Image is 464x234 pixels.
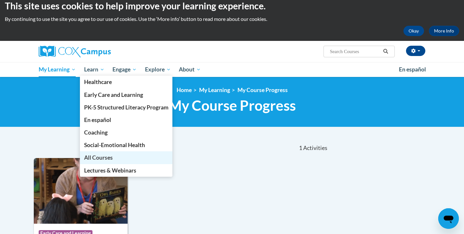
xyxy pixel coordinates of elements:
button: Okay [403,26,424,36]
span: Learn [84,66,104,73]
a: Home [177,87,192,93]
span: En español [84,117,111,123]
input: Search Courses [329,48,381,55]
a: Early Care and Learning [80,89,173,101]
div: Main menu [29,62,435,77]
a: Explore [141,62,175,77]
img: Cox Campus [39,46,111,57]
span: Early Care and Learning [84,91,143,98]
span: En español [399,66,426,73]
span: Engage [112,66,137,73]
a: My Learning [34,62,80,77]
button: Search [381,48,391,55]
a: En español [80,114,173,126]
a: Coaching [80,126,173,139]
img: Course Logo [34,158,128,224]
a: Learn [80,62,109,77]
a: More Info [429,26,459,36]
span: Coaching [84,129,108,136]
span: About [179,66,201,73]
span: Lectures & Webinars [84,167,136,174]
a: Healthcare [80,76,173,88]
span: 1 [299,145,302,152]
a: About [175,62,205,77]
a: All Courses [80,151,173,164]
a: Engage [108,62,141,77]
span: Healthcare [84,79,112,85]
iframe: Button to launch messaging window [438,208,459,229]
button: Account Settings [406,46,425,56]
a: Lectures & Webinars [80,164,173,177]
a: En español [395,63,430,76]
a: PK-5 Structured Literacy Program [80,101,173,114]
span: My Course Progress [169,97,296,114]
span: Explore [145,66,171,73]
p: By continuing to use the site you agree to our use of cookies. Use the ‘More info’ button to read... [5,15,459,23]
span: All Courses [84,154,113,161]
span: Activities [303,145,327,152]
span: My Learning [39,66,76,73]
span: Social-Emotional Health [84,142,145,148]
a: Social-Emotional Health [80,139,173,151]
a: Cox Campus [39,46,161,57]
a: My Course Progress [237,87,288,93]
a: My Learning [199,87,230,93]
span: PK-5 Structured Literacy Program [84,104,169,111]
